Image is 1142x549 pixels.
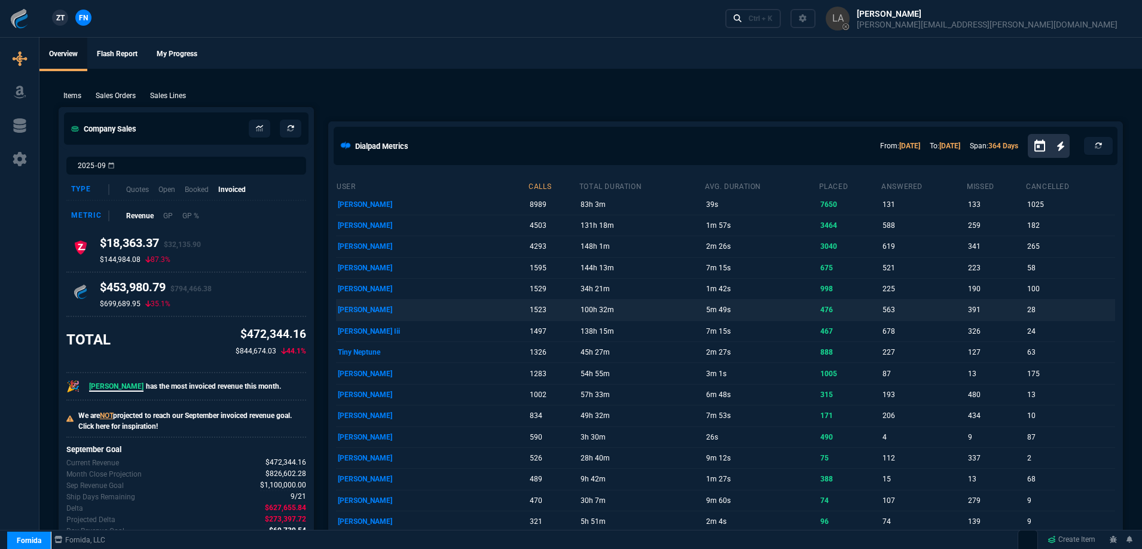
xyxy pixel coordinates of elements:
[338,196,526,213] p: [PERSON_NAME]
[89,381,281,392] p: has the most invoiced revenue this month.
[63,90,81,101] p: Items
[581,492,703,509] p: 30h 7m
[883,492,964,509] p: 107
[819,177,881,194] th: placed
[899,142,920,150] a: [DATE]
[706,301,816,318] p: 5m 49s
[338,238,526,255] p: [PERSON_NAME]
[706,365,816,382] p: 3m 1s
[820,492,879,509] p: 74
[880,141,920,151] p: From:
[581,513,703,530] p: 5h 51m
[158,184,175,195] p: Open
[883,365,964,382] p: 87
[883,323,964,340] p: 678
[706,386,816,403] p: 6m 48s
[39,38,87,71] a: Overview
[883,344,964,361] p: 227
[706,217,816,234] p: 1m 57s
[968,386,1024,403] p: 480
[100,255,141,264] p: $144,984.08
[170,285,212,293] span: $794,466.38
[970,141,1018,151] p: Span:
[968,492,1024,509] p: 279
[530,513,576,530] p: 321
[338,492,526,509] p: [PERSON_NAME]
[883,513,964,530] p: 74
[89,382,143,392] span: [PERSON_NAME]
[968,323,1024,340] p: 326
[706,407,816,424] p: 7m 53s
[883,238,964,255] p: 619
[820,323,879,340] p: 467
[883,450,964,466] p: 112
[968,238,1024,255] p: 341
[581,217,703,234] p: 131h 18m
[883,301,964,318] p: 563
[145,255,170,264] p: 87.3%
[100,411,113,420] span: NOT
[581,429,703,446] p: 3h 30m
[66,469,142,480] p: Uses current month's data to project the month's close.
[255,468,307,480] p: spec.value
[706,344,816,361] p: 2m 27s
[820,217,879,234] p: 3464
[265,514,306,525] span: The difference between the current month's Revenue goal and projected month-end.
[966,177,1025,194] th: missed
[66,526,124,536] p: Delta divided by the remaining ship days.
[338,323,526,340] p: [PERSON_NAME] Iii
[530,217,576,234] p: 4503
[336,177,528,194] th: user
[1027,492,1113,509] p: 9
[881,177,966,194] th: answered
[820,386,879,403] p: 315
[968,365,1024,382] p: 13
[163,211,173,221] p: GP
[749,14,772,23] div: Ctrl + K
[51,535,109,545] a: msbcCompanyName
[930,141,960,151] p: To:
[71,123,136,135] h5: Company Sales
[66,331,111,349] h3: TOTAL
[820,301,879,318] p: 476
[66,378,80,395] p: 🎉
[883,217,964,234] p: 588
[530,471,576,487] p: 489
[100,236,201,255] h4: $18,363.37
[1025,177,1115,194] th: cancelled
[338,513,526,530] p: [PERSON_NAME]
[530,260,576,276] p: 1595
[820,238,879,255] p: 3040
[338,407,526,424] p: [PERSON_NAME]
[1027,450,1113,466] p: 2
[530,238,576,255] p: 4293
[265,457,306,468] span: Revenue for Sep.
[820,365,879,382] p: 1005
[71,211,109,221] div: Metric
[1027,407,1113,424] p: 10
[704,177,818,194] th: avg. duration
[1027,386,1113,403] p: 13
[820,513,879,530] p: 96
[968,450,1024,466] p: 337
[291,491,306,502] span: Out of 21 ship days in Sep - there are 9 remaining.
[530,344,576,361] p: 1326
[820,471,879,487] p: 388
[249,480,307,491] p: spec.value
[988,142,1018,150] a: 364 Days
[66,514,115,525] p: The difference between the current month's Revenue goal and projected month-end.
[530,429,576,446] p: 590
[883,429,964,446] p: 4
[96,90,136,101] p: Sales Orders
[71,184,109,195] div: Type
[581,323,703,340] p: 138h 15m
[145,299,170,309] p: 35.1%
[338,471,526,487] p: [PERSON_NAME]
[338,386,526,403] p: [PERSON_NAME]
[968,471,1024,487] p: 13
[581,471,703,487] p: 9h 42m
[968,217,1024,234] p: 259
[968,429,1024,446] p: 9
[150,90,186,101] p: Sales Lines
[706,513,816,530] p: 2m 4s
